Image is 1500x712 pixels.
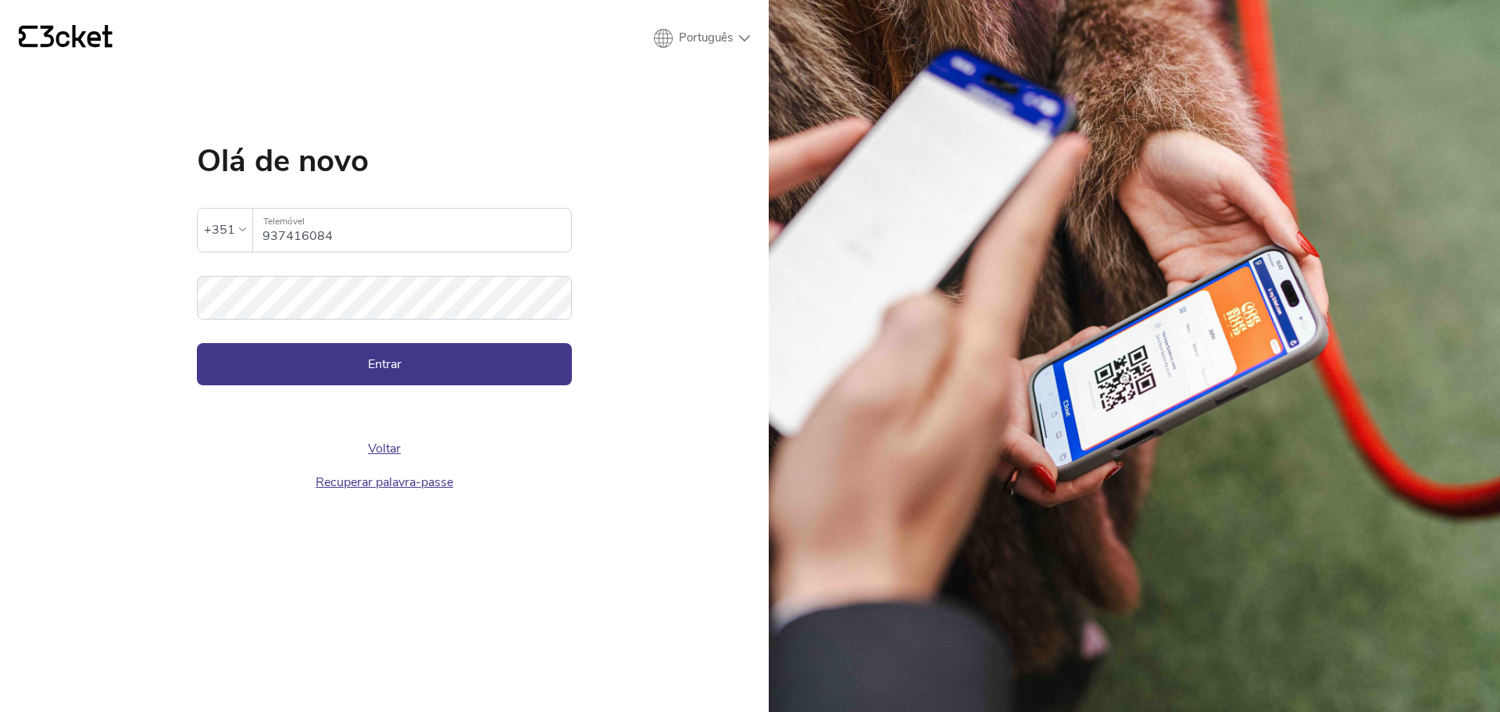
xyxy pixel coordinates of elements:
label: Telemóvel [253,209,571,234]
a: Recuperar palavra-passe [316,474,453,491]
g: {' '} [19,26,37,48]
a: {' '} [19,25,112,52]
h1: Olá de novo [197,145,572,177]
a: Voltar [368,440,401,457]
label: Palavra-passe [197,276,572,302]
input: Telemóvel [262,209,571,252]
div: +351 [204,218,235,242]
button: Entrar [197,343,572,385]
